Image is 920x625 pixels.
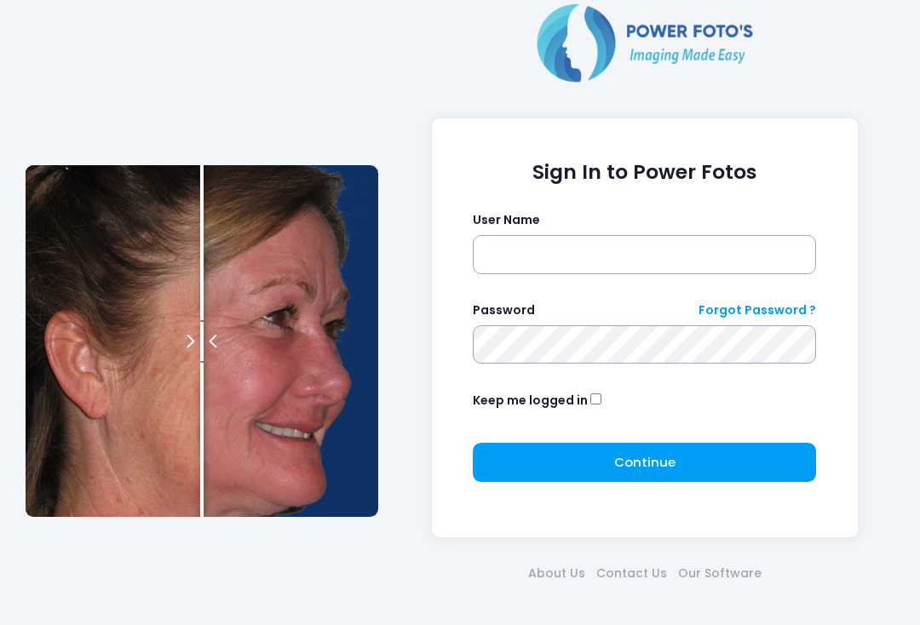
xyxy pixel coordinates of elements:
span: Continue [614,453,676,471]
h1: Sign In to Power Fotos [473,160,816,184]
a: Our Software [672,565,767,582]
label: Password [473,301,535,319]
a: About Us [522,565,590,582]
a: Forgot Password ? [699,301,816,319]
a: Contact Us [590,565,672,582]
button: Continue [473,443,816,482]
label: User Name [473,211,540,229]
label: Keep me logged in [473,392,588,410]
